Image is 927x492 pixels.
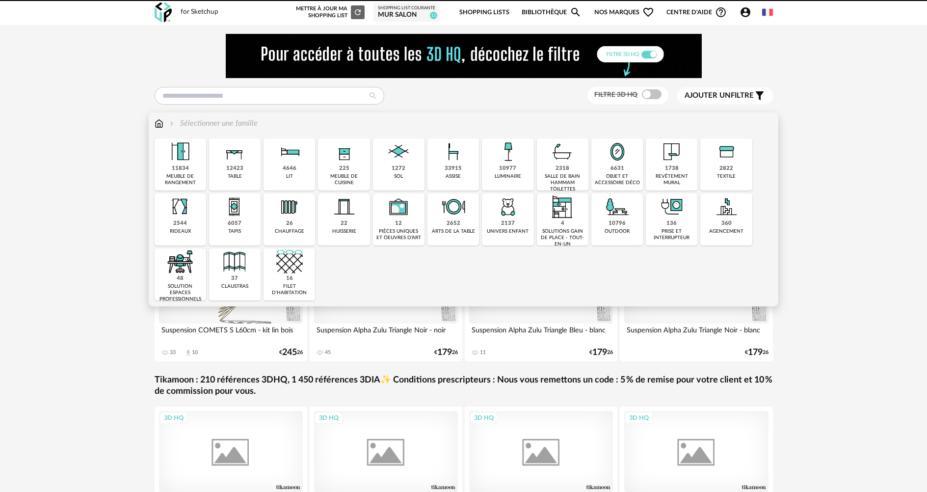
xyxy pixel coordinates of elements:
[556,165,569,172] div: 2318
[437,349,452,356] span: 179
[719,165,733,172] div: 2822
[282,349,297,356] span: 245
[762,7,773,18] img: fr
[177,275,184,282] div: 48
[192,349,198,356] div: 10
[649,228,694,241] div: prise et interrupteur
[594,1,654,24] span: Nos marques
[221,248,248,275] img: Cloison.png
[754,90,766,102] span: Filter icon
[501,220,515,227] div: 2137
[168,118,258,129] div: Sélectionner une famille
[594,173,640,186] div: objet et accessoire déco
[495,173,521,180] div: luminaire
[610,165,624,172] div: 6631
[266,283,312,296] div: filet d'habitation
[666,220,677,227] div: 136
[158,283,203,302] div: solution espaces professionnels
[447,220,460,227] div: 2652
[677,87,773,104] button: Ajouter unfiltre Filter icon
[331,138,357,165] img: Rangement.png
[395,220,402,227] div: 12
[321,173,367,186] div: meuble de cuisine
[294,5,365,19] div: Mettre à jour ma Shopping List
[665,165,679,172] div: 1738
[549,138,576,165] img: Salle%20de%20bain.png
[740,6,751,18] span: Account Circle icon
[228,228,241,235] div: tapis
[495,138,521,165] img: Luminaire.png
[713,193,740,220] img: Agencement.png
[392,165,405,172] div: 1272
[721,220,732,227] div: 360
[570,6,582,18] span: Magnify icon
[604,193,631,220] img: Outdoor.png
[592,349,607,356] span: 179
[170,228,191,235] div: rideaux
[609,220,626,227] div: 10796
[709,228,743,235] div: agencement
[228,173,242,180] div: table
[283,165,296,172] div: 4646
[685,92,731,99] span: Ajouter un
[170,349,176,356] div: 33
[480,349,486,356] div: 11
[159,324,303,343] div: Suspension COMETS S L60cm - kit lin bois
[221,138,248,165] img: Table.png
[605,228,630,235] div: outdoor
[717,173,736,180] div: textile
[499,165,516,172] div: 10977
[276,138,303,165] img: Literie.png
[469,324,613,343] div: Suspension Alpha Zulu Triangle Bleu - blanc
[430,12,437,19] span: 11
[221,193,248,220] img: Tapis.png
[561,220,564,227] div: 4
[185,349,192,356] span: Download icon
[434,349,458,356] div: € 26
[589,349,613,356] div: € 26
[286,173,293,180] div: lit
[181,8,218,17] div: for Sketchup
[168,118,176,129] img: svg+xml;base64,PHN2ZyB3aWR0aD0iMTYiIGhlaWdodD0iMTYiIHZpZXdCb3g9IjAgMCAxNiAxNiIgZmlsbD0ibm9uZSIgeG...
[173,220,187,227] div: 2544
[167,138,193,165] img: Meuble%20de%20rangement.png
[172,165,189,172] div: 11834
[159,411,188,424] div: 3D HQ
[331,193,357,220] img: Huiserie.png
[487,228,529,235] div: univers enfant
[540,228,585,247] div: solutions gain de place - tout-en-un
[228,220,241,227] div: 6057
[432,228,475,235] div: arts de la table
[445,165,462,172] div: 33915
[167,193,193,220] img: Rideaux.png
[549,193,576,220] img: ToutEnUn.png
[378,5,435,11] div: Shopping List courante
[158,173,203,186] div: meuble de rangement
[642,6,654,18] span: Heart Outline icon
[666,6,727,18] span: Centre d'aideHelp Circle Outline icon
[745,349,768,356] div: € 26
[459,1,509,24] a: Shopping Lists
[276,248,303,275] img: filet.png
[155,2,172,23] img: OXP
[231,275,238,282] div: 37
[394,173,403,180] div: sol
[341,220,347,227] div: 22
[540,173,585,192] div: salle de bain hammam toilettes
[378,5,435,20] a: Shopping List courante mur salon 11
[226,165,243,172] div: 12423
[446,173,461,180] div: assise
[685,91,754,101] span: filtre
[353,9,362,15] span: Refresh icon
[276,193,303,220] img: Radiateur.png
[624,324,768,343] div: Suspension Alpha Zulu Triangle Noir - blanc
[604,138,631,165] img: Miroir.png
[470,411,498,424] div: 3D HQ
[748,349,763,356] span: 179
[625,411,653,424] div: 3D HQ
[659,138,685,165] img: Papier%20peint.png
[314,324,458,343] div: Suspension Alpha Zulu Triangle Noir - noir
[715,6,727,18] span: Help Circle Outline icon
[275,228,304,235] div: chauffage
[155,118,163,129] img: svg+xml;base64,PHN2ZyB3aWR0aD0iMTYiIGhlaWdodD0iMTciIHZpZXdCb3g9IjAgMCAxNiAxNyIgZmlsbD0ibm9uZSIgeG...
